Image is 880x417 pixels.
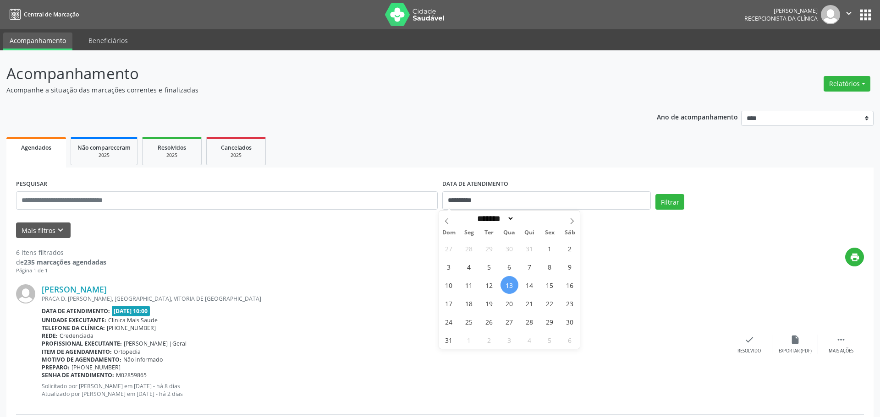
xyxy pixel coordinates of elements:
span: Agosto 5, 2025 [480,258,498,276]
span: Agendados [21,144,51,152]
div: 6 itens filtrados [16,248,106,257]
span: Agosto 23, 2025 [561,294,579,312]
img: img [16,284,35,303]
b: Rede: [42,332,58,340]
span: Setembro 3, 2025 [500,331,518,349]
i: print [850,252,860,262]
button: Filtrar [655,194,684,210]
input: Year [514,214,544,223]
span: Agosto 15, 2025 [541,276,559,294]
p: Solicitado por [PERSON_NAME] em [DATE] - há 8 dias Atualizado por [PERSON_NAME] em [DATE] - há 2 ... [42,382,726,398]
span: Ter [479,230,499,236]
span: Sex [539,230,560,236]
label: PESQUISAR [16,177,47,191]
span: Agosto 6, 2025 [500,258,518,276]
p: Acompanhamento [6,62,613,85]
span: Agosto 19, 2025 [480,294,498,312]
div: 2025 [77,152,131,159]
span: Agosto 12, 2025 [480,276,498,294]
select: Month [474,214,515,223]
span: Central de Marcação [24,11,79,18]
span: Setembro 5, 2025 [541,331,559,349]
span: Seg [459,230,479,236]
b: Unidade executante: [42,316,106,324]
span: Julho 28, 2025 [460,239,478,257]
strong: 235 marcações agendadas [24,258,106,266]
span: Agosto 4, 2025 [460,258,478,276]
span: Agosto 30, 2025 [561,313,579,330]
span: Agosto 18, 2025 [460,294,478,312]
span: Julho 30, 2025 [500,239,518,257]
i:  [836,335,846,345]
span: Agosto 10, 2025 [440,276,458,294]
span: Agosto 27, 2025 [500,313,518,330]
span: Agosto 11, 2025 [460,276,478,294]
span: Julho 31, 2025 [521,239,539,257]
span: Não informado [123,356,163,363]
b: Profissional executante: [42,340,122,347]
span: M02859865 [116,371,147,379]
div: 2025 [213,152,259,159]
i: keyboard_arrow_down [55,225,66,235]
span: Credenciada [60,332,93,340]
span: Setembro 6, 2025 [561,331,579,349]
span: Agosto 26, 2025 [480,313,498,330]
p: Ano de acompanhamento [657,111,738,122]
span: Setembro 1, 2025 [460,331,478,349]
span: Dom [439,230,459,236]
span: Agosto 28, 2025 [521,313,539,330]
span: Agosto 7, 2025 [521,258,539,276]
span: Agosto 20, 2025 [500,294,518,312]
span: Sáb [560,230,580,236]
span: Agosto 21, 2025 [521,294,539,312]
label: DATA DE ATENDIMENTO [442,177,508,191]
span: [PERSON_NAME] |Geral [124,340,187,347]
span: Julho 27, 2025 [440,239,458,257]
div: PRACA D. [PERSON_NAME], [GEOGRAPHIC_DATA], VITORIA DE [GEOGRAPHIC_DATA] [42,295,726,303]
span: Agosto 14, 2025 [521,276,539,294]
a: Beneficiários [82,32,134,49]
div: 2025 [149,152,195,159]
span: Resolvidos [158,144,186,152]
button: print [845,248,864,266]
i: check [744,335,754,345]
button: Mais filtroskeyboard_arrow_down [16,222,71,238]
span: Agosto 24, 2025 [440,313,458,330]
span: Recepcionista da clínica [744,15,818,22]
a: Acompanhamento [3,32,72,50]
p: Acompanhe a situação das marcações correntes e finalizadas [6,85,613,95]
span: Ortopedia [114,348,141,356]
span: Agosto 2, 2025 [561,239,579,257]
button:  [840,5,858,24]
span: Agosto 3, 2025 [440,258,458,276]
a: Central de Marcação [6,7,79,22]
span: Clinica Mais Saude [108,316,158,324]
span: Qui [519,230,539,236]
span: Agosto 25, 2025 [460,313,478,330]
div: Mais ações [829,348,853,354]
span: Setembro 2, 2025 [480,331,498,349]
span: [DATE] 10:00 [112,306,150,316]
i: insert_drive_file [790,335,800,345]
b: Preparo: [42,363,70,371]
span: Agosto 17, 2025 [440,294,458,312]
b: Senha de atendimento: [42,371,114,379]
div: de [16,257,106,267]
div: [PERSON_NAME] [744,7,818,15]
span: [PHONE_NUMBER] [107,324,156,332]
button: Relatórios [824,76,870,92]
span: Agosto 9, 2025 [561,258,579,276]
span: Agosto 13, 2025 [500,276,518,294]
button: apps [858,7,874,23]
div: Exportar (PDF) [779,348,812,354]
b: Item de agendamento: [42,348,112,356]
span: Julho 29, 2025 [480,239,498,257]
span: Agosto 22, 2025 [541,294,559,312]
i:  [844,8,854,18]
span: Agosto 31, 2025 [440,331,458,349]
div: Página 1 de 1 [16,267,106,275]
span: Setembro 4, 2025 [521,331,539,349]
span: Não compareceram [77,144,131,152]
span: Cancelados [221,144,252,152]
a: [PERSON_NAME] [42,284,107,294]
